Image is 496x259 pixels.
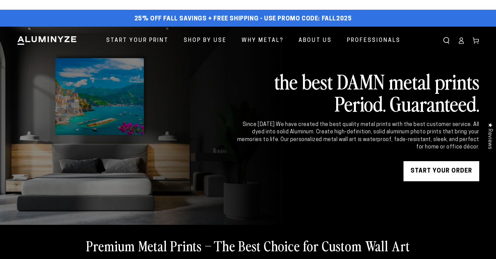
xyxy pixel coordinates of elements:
img: Aluminyze [17,36,77,46]
div: Since [DATE] We have created the best quality metal prints with the best customer service. All dy... [236,121,479,151]
span: Professionals [347,36,400,46]
a: Shop By Use [179,32,232,50]
a: Start Your Print [101,32,174,50]
a: Why Metal? [237,32,289,50]
h2: the best DAMN metal prints Period. Guaranteed. [236,70,479,114]
summary: Search our site [439,33,454,48]
a: START YOUR Order [404,161,479,181]
span: Start Your Print [106,36,169,46]
span: Why Metal? [242,36,284,46]
span: Shop By Use [184,36,227,46]
span: 25% off FALL Savings + Free Shipping - Use Promo Code: FALL2025 [134,15,352,23]
div: Click to open Judge.me floating reviews tab [483,117,496,154]
a: Professionals [342,32,406,50]
a: About Us [294,32,337,50]
h2: Premium Metal Prints – The Best Choice for Custom Wall Art [86,237,410,254]
span: About Us [299,36,332,46]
